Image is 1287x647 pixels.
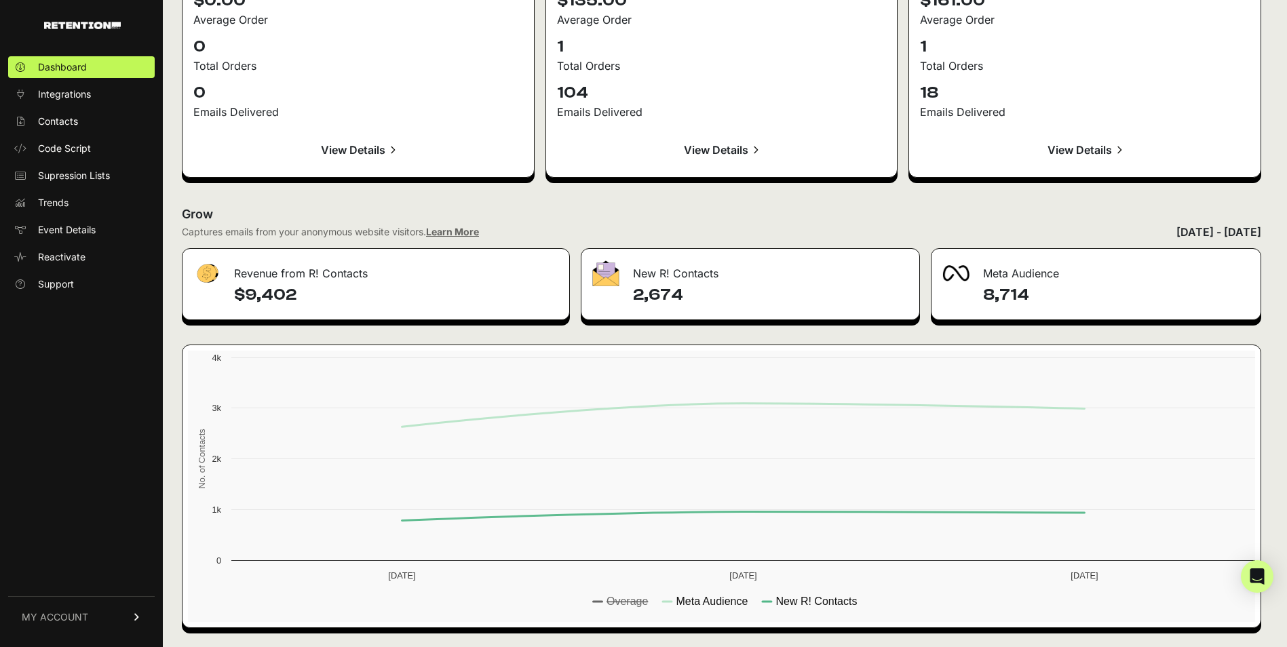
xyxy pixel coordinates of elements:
p: 0 [193,36,523,58]
div: Average Order [193,12,523,28]
p: 0 [193,82,523,104]
text: Meta Audience [676,595,748,607]
p: 18 [920,82,1250,104]
div: New R! Contacts [581,249,920,290]
a: Supression Lists [8,165,155,187]
div: Total Orders [193,58,523,74]
img: fa-meta-2f981b61bb99beabf952f7030308934f19ce035c18b003e963880cc3fabeebb7.png [942,265,969,281]
span: Dashboard [38,60,87,74]
text: 2k [212,454,221,464]
a: MY ACCOUNT [8,596,155,638]
text: 0 [216,555,221,566]
img: fa-envelope-19ae18322b30453b285274b1b8af3d052b27d846a4fbe8435d1a52b978f639a2.png [592,260,619,286]
a: Dashboard [8,56,155,78]
span: Reactivate [38,250,85,264]
p: 1 [557,36,887,58]
span: Contacts [38,115,78,128]
div: [DATE] - [DATE] [1176,224,1261,240]
h4: 8,714 [983,284,1250,306]
a: Learn More [426,226,479,237]
text: [DATE] [729,570,756,581]
a: Trends [8,192,155,214]
div: Average Order [920,12,1250,28]
text: 1k [212,505,221,515]
span: Trends [38,196,69,210]
text: New R! Contacts [775,595,857,607]
span: Integrations [38,87,91,101]
div: Emails Delivered [557,104,887,120]
span: Supression Lists [38,169,110,182]
div: Captures emails from your anonymous website visitors. [182,225,479,239]
div: Emails Delivered [920,104,1250,120]
div: Revenue from R! Contacts [183,249,569,290]
h4: 2,674 [633,284,909,306]
text: [DATE] [388,570,415,581]
div: Emails Delivered [193,104,523,120]
a: View Details [193,134,523,166]
div: Average Order [557,12,887,28]
img: Retention.com [44,22,121,29]
span: Code Script [38,142,91,155]
text: No. of Contacts [197,429,207,488]
a: Support [8,273,155,295]
a: Event Details [8,219,155,241]
span: MY ACCOUNT [22,610,88,624]
text: Overage [607,595,648,607]
text: [DATE] [1071,570,1098,581]
p: 104 [557,82,887,104]
div: Open Intercom Messenger [1241,560,1273,593]
a: View Details [920,134,1250,166]
a: Reactivate [8,246,155,268]
span: Support [38,277,74,291]
a: View Details [557,134,887,166]
div: Meta Audience [931,249,1261,290]
div: Total Orders [557,58,887,74]
img: fa-dollar-13500eef13a19c4ab2b9ed9ad552e47b0d9fc28b02b83b90ba0e00f96d6372e9.png [193,260,220,287]
span: Event Details [38,223,96,237]
div: Total Orders [920,58,1250,74]
a: Integrations [8,83,155,105]
h2: Grow [182,205,1261,224]
text: 4k [212,353,221,363]
h4: $9,402 [234,284,558,306]
a: Code Script [8,138,155,159]
p: 1 [920,36,1250,58]
a: Contacts [8,111,155,132]
text: 3k [212,403,221,413]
